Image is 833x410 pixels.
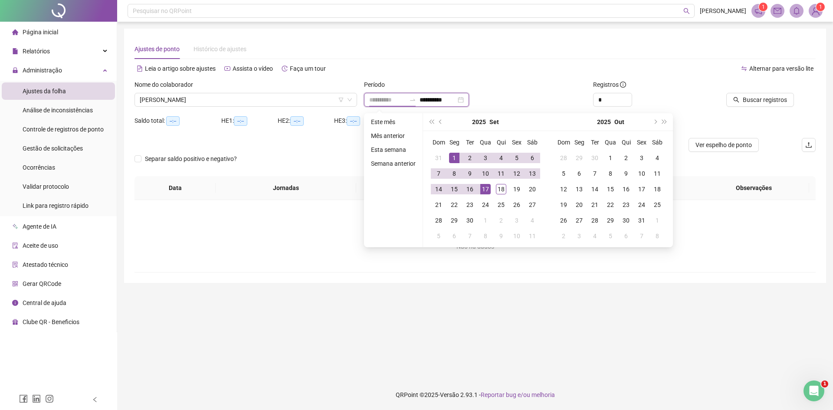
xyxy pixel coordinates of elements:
span: Agente de IA [23,223,56,230]
td: 2025-10-30 [618,213,634,228]
th: Seg [571,134,587,150]
span: mail [774,7,781,15]
td: 2025-09-21 [431,197,446,213]
td: 2025-09-19 [509,181,525,197]
span: Página inicial [23,29,58,36]
td: 2025-10-16 [618,181,634,197]
td: 2025-09-29 [571,150,587,166]
span: Link para registro rápido [23,202,89,209]
div: 16 [621,184,631,194]
span: solution [12,262,18,268]
td: 2025-08-31 [431,150,446,166]
th: Jornadas [216,176,356,200]
span: Registros [593,80,626,89]
td: 2025-09-01 [446,150,462,166]
td: 2025-09-28 [431,213,446,228]
span: file-text [137,66,143,72]
td: 2025-11-02 [556,228,571,244]
span: Gestão de solicitações [23,145,83,152]
td: 2025-10-04 [649,150,665,166]
span: Análise de inconsistências [23,107,93,114]
span: facebook [19,394,28,403]
div: 24 [480,200,491,210]
div: 15 [449,184,459,194]
div: 20 [527,184,538,194]
button: year panel [597,113,611,131]
label: Nome do colaborador [134,80,199,89]
img: 76248 [809,4,822,17]
td: 2025-09-15 [446,181,462,197]
div: 8 [480,231,491,241]
div: 12 [512,168,522,179]
span: info-circle [620,82,626,88]
th: Sáb [649,134,665,150]
div: 21 [590,200,600,210]
th: Ter [462,134,478,150]
td: 2025-09-30 [587,150,603,166]
span: 1 [821,380,828,387]
td: 2025-09-08 [446,166,462,181]
div: 14 [433,184,444,194]
td: 2025-10-07 [462,228,478,244]
th: Sex [634,134,649,150]
span: Validar protocolo [23,183,69,190]
div: 1 [605,153,616,163]
div: 9 [621,168,631,179]
td: 2025-10-10 [509,228,525,244]
td: 2025-11-08 [649,228,665,244]
div: 27 [527,200,538,210]
td: 2025-10-18 [649,181,665,197]
span: Aceite de uso [23,242,58,249]
th: Observações [699,176,809,200]
td: 2025-09-27 [525,197,540,213]
div: 11 [496,168,506,179]
span: Controle de registros de ponto [23,126,104,133]
td: 2025-10-13 [571,181,587,197]
span: Faça um tour [290,65,326,72]
div: 3 [512,215,522,226]
th: Dom [556,134,571,150]
span: home [12,29,18,35]
td: 2025-10-04 [525,213,540,228]
td: 2025-10-03 [634,150,649,166]
div: 2 [496,215,506,226]
div: 11 [527,231,538,241]
div: 12 [558,184,569,194]
span: Buscar registros [743,95,787,105]
div: 5 [558,168,569,179]
span: [PERSON_NAME] [700,6,746,16]
td: 2025-10-31 [634,213,649,228]
div: 9 [465,168,475,179]
th: Sex [509,134,525,150]
div: 8 [652,231,662,241]
td: 2025-10-22 [603,197,618,213]
div: 5 [605,231,616,241]
td: 2025-10-23 [618,197,634,213]
span: filter [338,97,344,102]
div: 17 [636,184,647,194]
td: 2025-09-16 [462,181,478,197]
th: Qua [603,134,618,150]
td: 2025-10-28 [587,213,603,228]
div: 4 [496,153,506,163]
td: 2025-09-25 [493,197,509,213]
span: search [733,97,739,103]
div: 17 [480,184,491,194]
span: 1 [762,4,765,10]
div: 3 [480,153,491,163]
div: 25 [652,200,662,210]
td: 2025-09-24 [478,197,493,213]
div: 22 [449,200,459,210]
td: 2025-09-03 [478,150,493,166]
td: 2025-09-28 [556,150,571,166]
td: 2025-09-10 [478,166,493,181]
span: file [12,48,18,54]
li: Semana anterior [367,158,419,169]
td: 2025-10-17 [634,181,649,197]
button: prev-year [436,113,446,131]
span: linkedin [32,394,41,403]
div: Saldo total: [134,116,221,126]
div: 13 [574,184,584,194]
div: 28 [433,215,444,226]
span: Atestado técnico [23,261,68,268]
